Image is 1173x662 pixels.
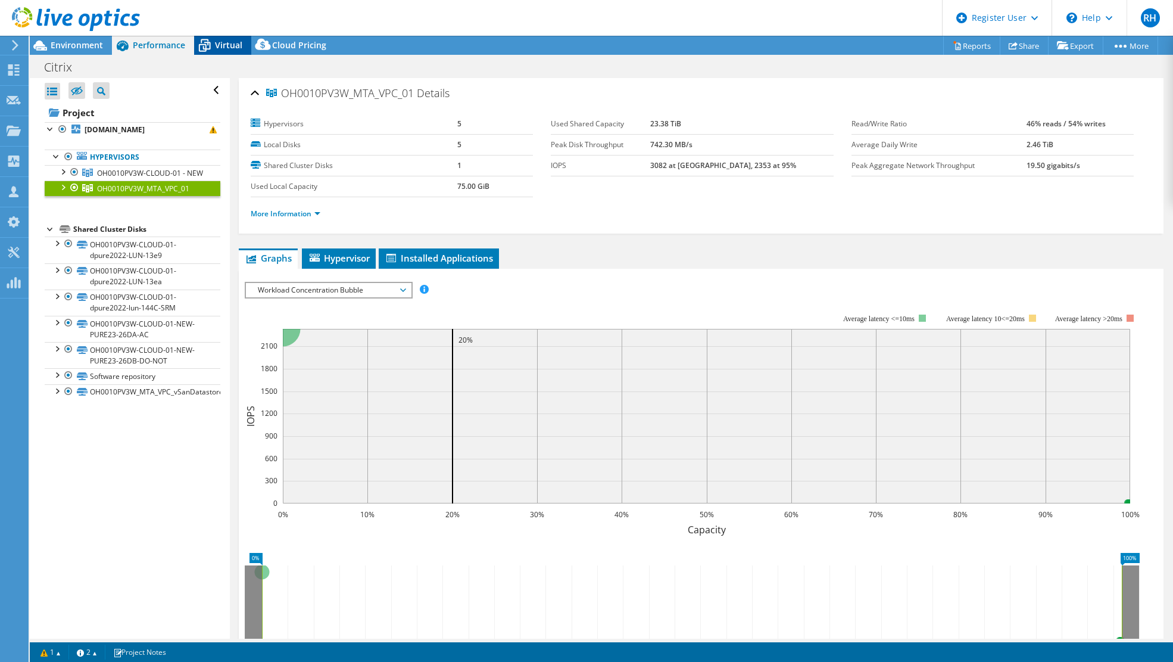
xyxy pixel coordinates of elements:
b: 1 [457,160,461,170]
b: 2.46 TiB [1027,139,1053,150]
label: Used Shared Capacity [551,118,650,130]
text: 20% [445,509,460,520]
label: Peak Disk Throughput [551,139,650,151]
label: Local Disks [251,139,457,151]
a: More Information [251,209,320,219]
text: 0 [273,498,277,508]
a: OH0010PV3W-CLOUD-01-dpure2022-LUN-13ea [45,263,220,290]
a: More [1103,36,1158,55]
tspan: Average latency <=10ms [843,315,915,323]
text: 90% [1038,509,1053,520]
label: Average Daily Write [851,139,1027,151]
span: Details [417,86,450,100]
text: 2100 [261,341,277,351]
a: OH0010PV3W-CLOUD-01-NEW-PURE23-26DA-AC [45,316,220,342]
a: [DOMAIN_NAME] [45,122,220,138]
span: OH0010PV3W_MTA_VPC_01 [266,88,414,100]
text: Average latency >20ms [1055,315,1122,323]
text: 80% [953,509,968,520]
a: Project Notes [105,645,174,660]
span: Graphs [245,252,292,264]
a: OH0010PV3W-CLOUD-01 - NEW [45,165,220,181]
a: OH0010PV3W-CLOUD-01-NEW-PURE23-26DB-DO-NOT [45,342,220,368]
text: 60% [784,509,798,520]
span: Workload Concentration Bubble [252,283,405,297]
a: OH0010PV3W_MTA_VPC_01 [45,181,220,196]
a: 2 [68,645,105,660]
span: Performance [133,39,185,51]
a: Reports [943,36,1000,55]
svg: \n [1066,13,1077,23]
b: 19.50 gigabits/s [1027,160,1080,170]
a: OH0010PV3W-CLOUD-01-dpure2022-lun-144C-SRM [45,290,220,316]
text: 50% [700,509,714,520]
span: Hypervisor [308,252,370,264]
label: Shared Cluster Disks [251,160,457,172]
a: Hypervisors [45,150,220,165]
h1: Citrix [39,61,91,74]
label: Peak Aggregate Network Throughput [851,160,1027,172]
text: 30% [530,509,544,520]
text: 1800 [261,363,277,374]
text: 0% [278,509,288,520]
text: 1200 [261,408,277,418]
a: OH0010PV3W_MTA_VPC_vSanDatastore [45,384,220,400]
label: IOPS [551,160,650,172]
b: 742.30 MB/s [650,139,692,150]
b: 46% reads / 54% writes [1027,119,1106,129]
b: 5 [457,119,461,129]
span: RH [1141,8,1160,27]
text: 1500 [261,386,277,396]
span: OH0010PV3W_MTA_VPC_01 [97,184,189,194]
tspan: Average latency 10<=20ms [946,315,1025,323]
span: OH0010PV3W-CLOUD-01 - NEW [97,168,203,178]
text: 20% [458,335,473,345]
label: Read/Write Ratio [851,118,1027,130]
b: 23.38 TiB [650,119,681,129]
text: 70% [869,509,883,520]
a: Export [1048,36,1103,55]
div: Shared Cluster Disks [73,222,220,237]
text: 900 [265,431,277,441]
label: Hypervisors [251,118,457,130]
text: 10% [360,509,375,520]
a: Share [1000,36,1049,55]
a: Software repository [45,368,220,384]
text: 40% [614,509,629,520]
label: Used Local Capacity [251,181,457,192]
b: 75.00 GiB [457,181,489,191]
b: 5 [457,139,461,150]
text: 100% [1121,509,1140,520]
a: Project [45,103,220,122]
span: Cloud Pricing [272,39,326,51]
span: Virtual [215,39,242,51]
text: 300 [265,475,277,486]
b: [DOMAIN_NAME] [85,125,145,135]
text: Capacity [688,523,726,536]
text: 600 [265,453,277,464]
text: IOPS [244,406,257,427]
b: 3082 at [GEOGRAPHIC_DATA], 2353 at 95% [650,160,796,170]
span: Installed Applications [385,252,493,264]
a: OH0010PV3W-CLOUD-01-dpure2022-LUN-13e9 [45,237,220,263]
span: Environment [51,39,103,51]
a: 1 [32,645,69,660]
